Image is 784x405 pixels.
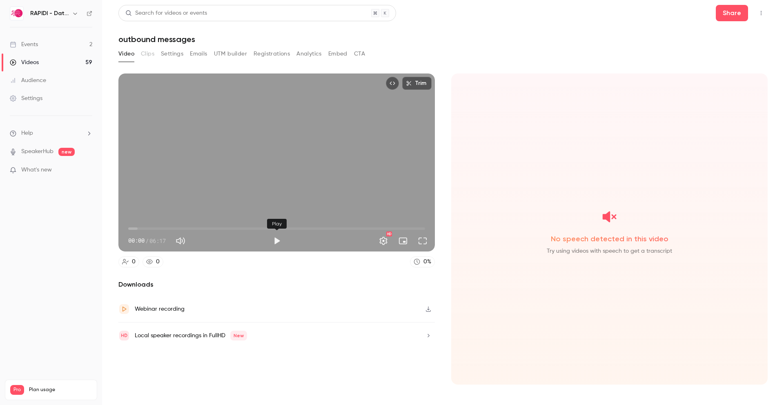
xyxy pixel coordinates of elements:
span: New [230,331,247,340]
div: Audience [10,76,46,85]
button: Registrations [254,47,290,60]
button: Embed [328,47,347,60]
a: 0% [410,256,435,267]
div: Videos [10,58,39,67]
a: 0 [118,256,139,267]
button: Mute [172,233,189,249]
button: Full screen [414,233,431,249]
a: SpeakerHub [21,147,53,156]
button: CTA [354,47,365,60]
button: Settings [375,233,392,249]
div: 0 [156,258,160,266]
span: What's new [21,166,52,174]
li: help-dropdown-opener [10,129,92,138]
h2: Downloads [118,280,435,289]
span: Help [21,129,33,138]
span: new [58,148,75,156]
span: Try using videos with speech to get a transcript [458,247,761,255]
span: Pro [10,385,24,395]
h1: outbound messages [118,34,768,44]
div: HD [386,231,392,236]
div: Events [10,40,38,49]
div: Play [267,219,287,229]
button: Top Bar Actions [755,7,768,20]
div: Webinar recording [135,304,185,314]
span: Clips [141,50,154,58]
button: UTM builder [214,47,247,60]
span: 06:17 [149,236,166,245]
div: 0 % [423,258,431,266]
div: Settings [10,94,42,102]
img: RAPIDI - Data Integration Solutions [10,7,23,20]
span: / [145,236,149,245]
button: Emails [190,47,207,60]
span: 00:00 [128,236,145,245]
div: 00:00 [128,236,166,245]
button: Trim [402,77,432,90]
h6: RAPIDI - Data Integration Solutions [30,9,69,18]
button: Share [716,5,748,21]
button: Video [118,47,134,60]
button: Turn on miniplayer [395,233,411,249]
button: Embed video [386,77,399,90]
button: Play [269,233,285,249]
button: Analytics [296,47,322,60]
span: No speech detected in this video [458,234,761,244]
div: 0 [132,258,136,266]
div: Search for videos or events [125,9,207,18]
a: 0 [143,256,163,267]
span: Plan usage [29,387,92,393]
button: Settings [161,47,183,60]
div: Local speaker recordings in FullHD [135,331,247,340]
iframe: Noticeable Trigger [82,167,92,174]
